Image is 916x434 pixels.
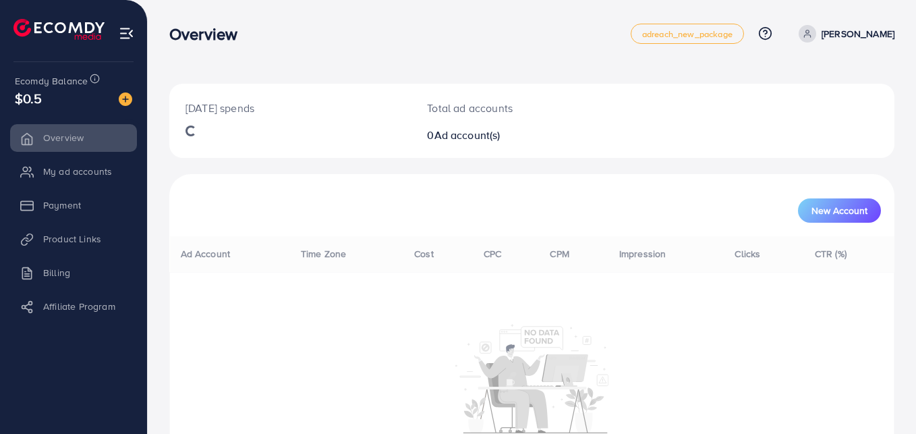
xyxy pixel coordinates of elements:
a: [PERSON_NAME] [793,25,894,43]
img: menu [119,26,134,41]
span: New Account [811,206,867,215]
p: [DATE] spends [185,100,395,116]
span: Ecomdy Balance [15,74,88,88]
img: logo [13,19,105,40]
p: [PERSON_NAME] [822,26,894,42]
img: image [119,92,132,106]
span: Ad account(s) [434,128,500,142]
h2: 0 [427,129,576,142]
button: New Account [798,198,881,223]
p: Total ad accounts [427,100,576,116]
span: $0.5 [15,88,42,108]
span: adreach_new_package [642,30,733,38]
h3: Overview [169,24,248,44]
a: adreach_new_package [631,24,744,44]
